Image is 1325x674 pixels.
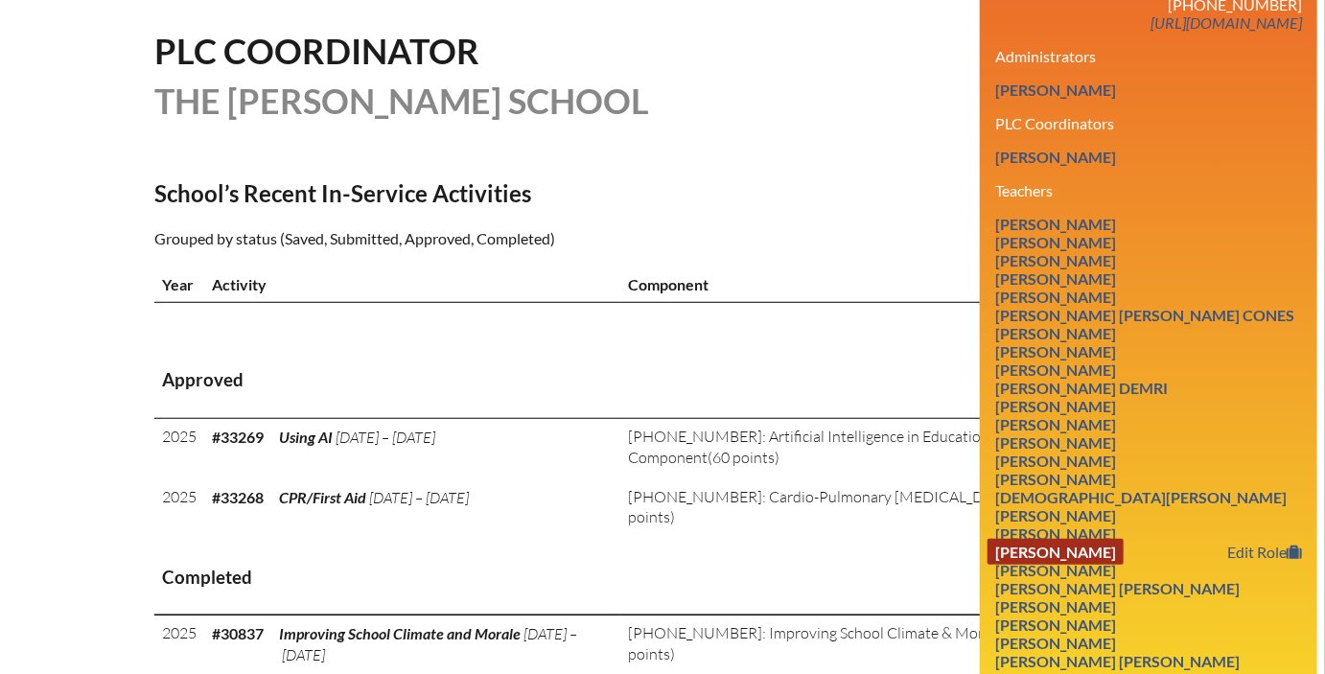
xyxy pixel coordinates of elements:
h2: School’s Recent In-Service Activities [154,179,829,207]
span: [DATE] – [DATE] [369,488,469,507]
a: [PERSON_NAME] [988,430,1124,455]
p: Grouped by status (Saved, Submitted, Approved, Completed) [154,226,829,251]
a: [PERSON_NAME] [988,612,1124,638]
a: [PERSON_NAME] [988,144,1124,170]
h3: PLC Coordinators [995,114,1302,132]
a: [PERSON_NAME] [988,284,1124,310]
a: [PERSON_NAME] [988,357,1124,383]
a: Edit Role [1220,539,1310,565]
h3: Approved [162,368,1163,392]
a: [PERSON_NAME] [988,593,1124,619]
span: The [PERSON_NAME] School [154,80,649,122]
b: #30837 [212,624,264,642]
span: PLC Coordinator [154,30,479,72]
span: [PHONE_NUMBER]: Improving School Climate & Morale [628,623,1003,642]
a: [DEMOGRAPHIC_DATA][PERSON_NAME] [988,484,1294,510]
h3: Administrators [995,47,1302,65]
a: [PERSON_NAME] [988,557,1124,583]
h3: Completed [162,566,1163,590]
td: 2025 [154,419,204,479]
span: [DATE] – [DATE] [336,428,435,447]
h3: Teachers [995,181,1302,199]
a: [URL][DOMAIN_NAME] [1143,10,1310,35]
td: (60 points) [620,419,1051,479]
b: #33269 [212,428,264,446]
span: CPR/First Aid [279,488,366,506]
a: [PERSON_NAME] [988,521,1124,546]
span: Improving School Climate and Morale [279,624,521,642]
a: [PERSON_NAME] [988,247,1124,273]
a: [PERSON_NAME] [PERSON_NAME] [988,648,1247,674]
a: [PERSON_NAME] [988,393,1124,419]
a: [PERSON_NAME] [988,502,1124,528]
a: [PERSON_NAME] [988,539,1124,565]
a: [PERSON_NAME] [988,229,1124,255]
a: [PERSON_NAME] [988,411,1124,437]
th: Activity [204,267,620,303]
a: [PERSON_NAME] [988,466,1124,492]
th: Year [154,267,204,303]
span: [PHONE_NUMBER]: Artificial Intelligence in Education Component [628,427,989,466]
th: Component [620,267,1051,303]
a: [PERSON_NAME] [PERSON_NAME] [988,575,1247,601]
a: [PERSON_NAME] [988,630,1124,656]
span: Using AI [279,428,333,446]
a: [PERSON_NAME] [988,211,1124,237]
a: [PERSON_NAME] Demri [988,375,1175,401]
span: [DATE] – [DATE] [279,624,577,663]
a: [PERSON_NAME] [988,266,1124,291]
span: [PHONE_NUMBER]: Cardio-Pulmonary [MEDICAL_DATA] [628,487,1014,506]
a: [PERSON_NAME] [988,448,1124,474]
td: (10 points) [620,479,1051,540]
a: [PERSON_NAME] [988,77,1124,103]
td: 2025 [154,479,204,540]
b: #33268 [212,488,264,506]
a: [PERSON_NAME] [988,338,1124,364]
a: [PERSON_NAME] [PERSON_NAME] Cones [PERSON_NAME] [988,302,1310,346]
